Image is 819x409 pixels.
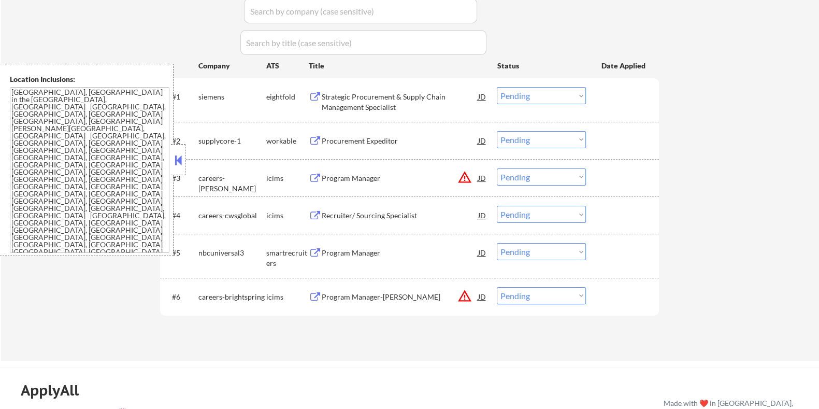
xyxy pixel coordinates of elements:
[266,61,308,71] div: ATS
[308,61,487,71] div: Title
[198,136,266,146] div: supplycore-1
[321,248,478,258] div: Program Manager
[266,248,308,268] div: smartrecruiters
[266,136,308,146] div: workable
[321,173,478,184] div: Program Manager
[198,210,266,221] div: careers-cwsglobal
[240,30,486,55] input: Search by title (case sensitive)
[477,87,487,106] div: JD
[321,210,478,221] div: Recruiter/ Sourcing Specialist
[321,292,478,302] div: Program Manager-[PERSON_NAME]
[321,92,478,112] div: Strategic Procurement & Supply Chain Management Specialist
[266,92,308,102] div: eightfold
[21,382,91,399] div: ApplyAll
[198,248,266,258] div: nbcuniversal3
[497,56,586,75] div: Status
[198,92,266,102] div: siemens
[10,74,169,84] div: Location Inclusions:
[477,168,487,187] div: JD
[321,136,478,146] div: Procurement Expeditor
[171,292,190,302] div: #6
[198,173,266,193] div: careers-[PERSON_NAME]
[601,61,646,71] div: Date Applied
[266,210,308,221] div: icims
[477,243,487,262] div: JD
[477,287,487,306] div: JD
[457,289,471,303] button: warning_amber
[198,292,266,302] div: careers-brightspring
[266,173,308,184] div: icims
[457,170,471,185] button: warning_amber
[477,131,487,150] div: JD
[477,206,487,224] div: JD
[266,292,308,302] div: icims
[198,61,266,71] div: Company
